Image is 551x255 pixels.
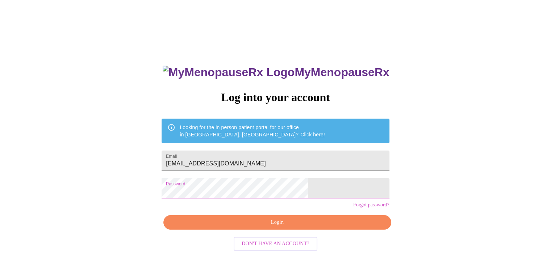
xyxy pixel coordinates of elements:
button: Don't have an account? [234,237,317,251]
h3: Log into your account [162,91,389,104]
img: MyMenopauseRx Logo [163,66,295,79]
div: Looking for the in person patient portal for our office in [GEOGRAPHIC_DATA], [GEOGRAPHIC_DATA]? [180,121,325,141]
span: Don't have an account? [242,239,309,248]
a: Click here! [300,132,325,137]
a: Forgot password? [353,202,389,208]
button: Login [163,215,391,230]
a: Don't have an account? [232,240,319,246]
span: Login [172,218,383,227]
h3: MyMenopauseRx [163,66,389,79]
